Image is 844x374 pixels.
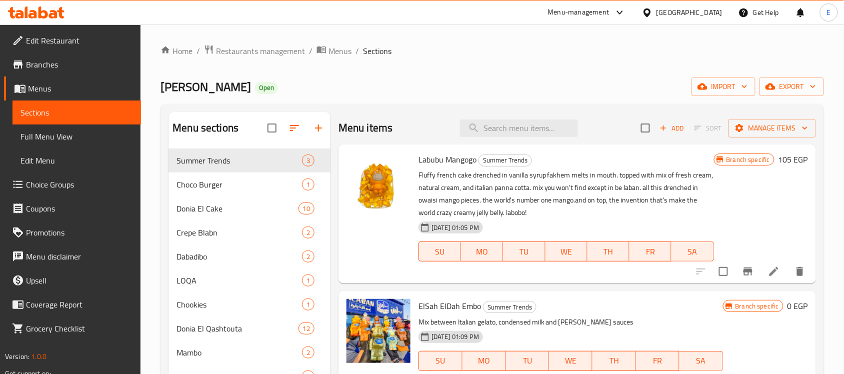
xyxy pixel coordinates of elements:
span: Promotions [26,226,133,238]
span: 2 [302,252,314,261]
a: Choice Groups [4,172,141,196]
span: Labubu Mangogo [418,152,476,167]
div: Donia El Qashtouta12 [168,316,330,340]
button: Branch-specific-item [736,259,760,283]
button: WE [545,241,587,261]
span: Select section [635,117,656,138]
span: SU [423,244,457,259]
span: E [827,7,831,18]
div: Mambo [176,346,302,358]
span: 1 [302,276,314,285]
span: SU [423,353,458,368]
button: delete [788,259,812,283]
button: SU [418,241,461,261]
span: 10 [299,204,314,213]
button: Add section [306,116,330,140]
button: FR [636,351,679,371]
div: items [302,226,314,238]
span: [PERSON_NAME] [160,75,251,98]
span: Coverage Report [26,298,133,310]
input: search [460,119,578,137]
span: MO [465,244,499,259]
span: Full Menu View [20,130,133,142]
a: Sections [12,100,141,124]
button: TU [506,351,549,371]
a: Upsell [4,268,141,292]
span: FR [640,353,675,368]
h6: 105 EGP [778,152,808,166]
span: [DATE] 01:05 PM [427,223,483,232]
a: Menus [316,44,351,57]
span: 12 [299,324,314,333]
li: / [355,45,359,57]
a: Home [160,45,192,57]
span: WE [549,244,583,259]
h2: Menu sections [172,120,238,135]
button: TU [503,241,545,261]
span: LOQA [176,274,302,286]
img: ElSah ElDah Embo [346,299,410,363]
span: 1 [302,180,314,189]
span: Add item [656,120,688,136]
span: Summer Trends [176,154,302,166]
div: Dabadibo [176,250,302,262]
span: SA [675,244,709,259]
span: 1 [302,300,314,309]
a: Grocery Checklist [4,316,141,340]
button: export [759,77,824,96]
div: items [302,154,314,166]
span: Version: [5,350,29,363]
span: Sections [20,106,133,118]
div: [GEOGRAPHIC_DATA] [656,7,722,18]
a: Edit Menu [12,148,141,172]
button: Add [656,120,688,136]
span: 2 [302,228,314,237]
div: Summer Trends [478,154,532,166]
span: Choco Burger [176,178,302,190]
span: Summer Trends [479,154,531,166]
button: SU [418,351,462,371]
img: Labubu Mangogo [346,152,410,216]
span: Branches [26,58,133,70]
button: SA [671,241,713,261]
li: / [196,45,200,57]
span: Crepe Blabn [176,226,302,238]
span: WE [553,353,588,368]
div: Open [255,82,278,94]
span: Sections [363,45,391,57]
span: Coupons [26,202,133,214]
span: Menus [28,82,133,94]
span: Sort sections [282,116,306,140]
span: Edit Restaurant [26,34,133,46]
div: Chookies1 [168,292,330,316]
span: FR [633,244,667,259]
a: Restaurants management [204,44,305,57]
span: Donia El Cake [176,202,298,214]
button: FR [629,241,671,261]
div: Chookies [176,298,302,310]
h6: 0 EGP [787,299,808,313]
a: Edit Restaurant [4,28,141,52]
span: TU [507,244,541,259]
a: Menu disclaimer [4,244,141,268]
span: TU [510,353,545,368]
p: Mix between Italian gelato, condensed milk and [PERSON_NAME] sauces [418,316,723,328]
div: items [298,322,314,334]
div: items [302,346,314,358]
span: Manage items [736,122,808,134]
h2: Menu items [338,120,393,135]
span: 1.0.0 [31,350,46,363]
div: Crepe Blabn2 [168,220,330,244]
button: import [691,77,755,96]
button: SA [679,351,723,371]
span: 2 [302,348,314,357]
div: Donia El Qashtouta [176,322,298,334]
a: Coverage Report [4,292,141,316]
a: Coupons [4,196,141,220]
p: Fluffy french cake drenched in vanilla syrup fakhem melts in mouth. topped with mix of fresh crea... [418,169,714,219]
span: [DATE] 01:09 PM [427,332,483,341]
